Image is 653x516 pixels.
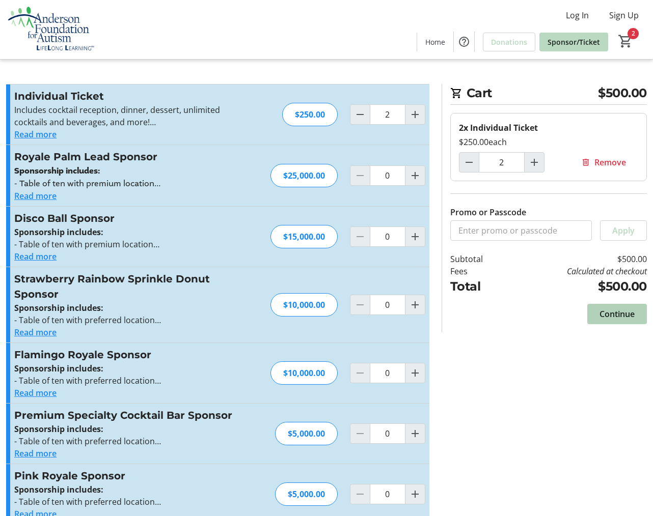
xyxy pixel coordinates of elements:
[417,33,453,51] a: Home
[370,295,405,315] input: Strawberry Rainbow Sprinkle Donut Sponsor Quantity
[609,9,639,21] span: Sign Up
[405,166,425,185] button: Increment by one
[507,265,647,277] td: Calculated at checkout
[594,156,626,168] span: Remove
[459,153,479,172] button: Decrement by one
[14,271,237,302] h3: Strawberry Rainbow Sprinkle Donut Sponsor
[14,178,160,189] span: - Table of ten with premium location
[14,447,57,460] button: Read more
[14,104,237,128] p: Includes cocktail reception, dinner, dessert, unlimited cocktails and beverages, and more!
[14,314,237,326] p: - Table of ten with preferred location
[425,37,445,47] span: Home
[483,33,535,51] a: Donations
[14,89,237,104] h3: Individual Ticket
[507,253,647,265] td: $500.00
[14,484,103,495] strong: Sponsorship includes:
[450,220,592,241] input: Enter promo or passcode
[525,153,544,172] button: Increment by one
[14,468,237,483] h3: Pink Royale Sponsor
[558,7,597,23] button: Log In
[14,226,103,238] strong: Sponsorship includes:
[370,423,405,444] input: Premium Specialty Cocktail Bar Sponsor Quantity
[14,408,237,423] h3: Premium Specialty Cocktail Bar Sponsor
[14,149,237,164] h3: Royale Palm Lead Sponsor
[587,304,647,324] button: Continue
[459,136,638,148] div: $250.00 each
[275,422,338,445] div: $5,000.00
[612,224,635,237] span: Apply
[600,308,635,320] span: Continue
[479,152,525,173] input: Individual Ticket Quantity
[270,293,338,317] div: $10,000.00
[14,387,57,399] button: Read more
[459,122,638,134] div: 2x Individual Ticket
[405,227,425,246] button: Increment by one
[450,265,507,277] td: Fees
[14,211,237,226] h3: Disco Ball Sponsor
[405,424,425,443] button: Increment by one
[14,375,237,387] p: - Table of ten with preferred location
[616,32,635,50] button: Cart
[405,363,425,383] button: Increment by one
[350,105,370,124] button: Decrement by one
[14,238,237,250] p: - Table of ten with premium location
[14,326,57,338] button: Read more
[454,32,474,52] button: Help
[14,423,103,435] strong: Sponsorship includes:
[450,84,647,105] h2: Cart
[14,165,100,177] strong: Sponsorship includes:
[370,104,405,125] input: Individual Ticket Quantity
[14,128,57,140] button: Read more
[282,103,338,126] div: $250.00
[370,484,405,504] input: Pink Royale Sponsor Quantity
[491,37,527,47] span: Donations
[14,302,103,313] strong: Sponsorship includes:
[405,295,425,314] button: Increment by one
[270,225,338,248] div: $15,000.00
[566,9,589,21] span: Log In
[370,363,405,383] input: Flamingo Royale Sponsor Quantity
[14,347,237,362] h3: Flamingo Royale Sponsor
[14,435,237,447] p: - Table of ten with preferred location
[601,7,647,23] button: Sign Up
[14,363,103,374] strong: Sponsorship includes:
[270,361,338,385] div: $10,000.00
[450,206,526,218] label: Promo or Passcode
[6,4,97,55] img: Anderson Foundation for Autism 's Logo
[450,277,507,296] td: Total
[370,226,405,247] input: Disco Ball Sponsor Quantity
[370,165,405,186] input: Royale Palm Lead Sponsor Quantity
[270,164,338,187] div: $25,000.00
[14,496,237,508] p: - Table of ten with preferred location
[507,277,647,296] td: $500.00
[14,190,57,202] button: Read more
[405,484,425,504] button: Increment by one
[548,37,600,47] span: Sponsor/Ticket
[598,84,647,102] span: $500.00
[450,253,507,265] td: Subtotal
[600,220,647,241] button: Apply
[14,250,57,263] button: Read more
[569,152,638,173] button: Remove
[405,105,425,124] button: Increment by one
[275,482,338,506] div: $5,000.00
[539,33,608,51] a: Sponsor/Ticket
